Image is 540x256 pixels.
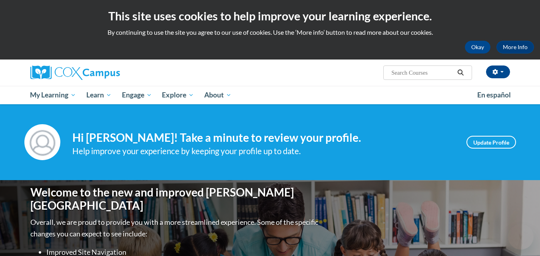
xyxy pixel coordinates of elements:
[204,90,231,100] span: About
[81,86,117,104] a: Learn
[30,65,182,80] a: Cox Campus
[30,65,120,80] img: Cox Campus
[117,86,157,104] a: Engage
[72,131,454,145] h4: Hi [PERSON_NAME]! Take a minute to review your profile.
[472,87,516,103] a: En español
[477,91,511,99] span: En español
[86,90,112,100] span: Learn
[496,41,534,54] a: More Info
[30,216,320,240] p: Overall, we are proud to provide you with a more streamlined experience. Some of the specific cha...
[24,124,60,160] img: Profile Image
[162,90,194,100] span: Explore
[465,41,490,54] button: Okay
[157,86,199,104] a: Explore
[72,145,454,158] div: Help improve your experience by keeping your profile up to date.
[25,86,82,104] a: My Learning
[454,68,466,77] button: Search
[6,8,534,24] h2: This site uses cookies to help improve your learning experience.
[486,65,510,78] button: Account Settings
[508,224,534,250] iframe: Botón para iniciar la ventana de mensajería
[30,90,76,100] span: My Learning
[30,186,320,212] h1: Welcome to the new and improved [PERSON_NAME][GEOGRAPHIC_DATA]
[18,86,522,104] div: Main menu
[122,90,152,100] span: Engage
[199,86,237,104] a: About
[6,28,534,37] p: By continuing to use the site you agree to our use of cookies. Use the ‘More info’ button to read...
[391,68,454,77] input: Search Courses
[466,136,516,149] a: Update Profile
